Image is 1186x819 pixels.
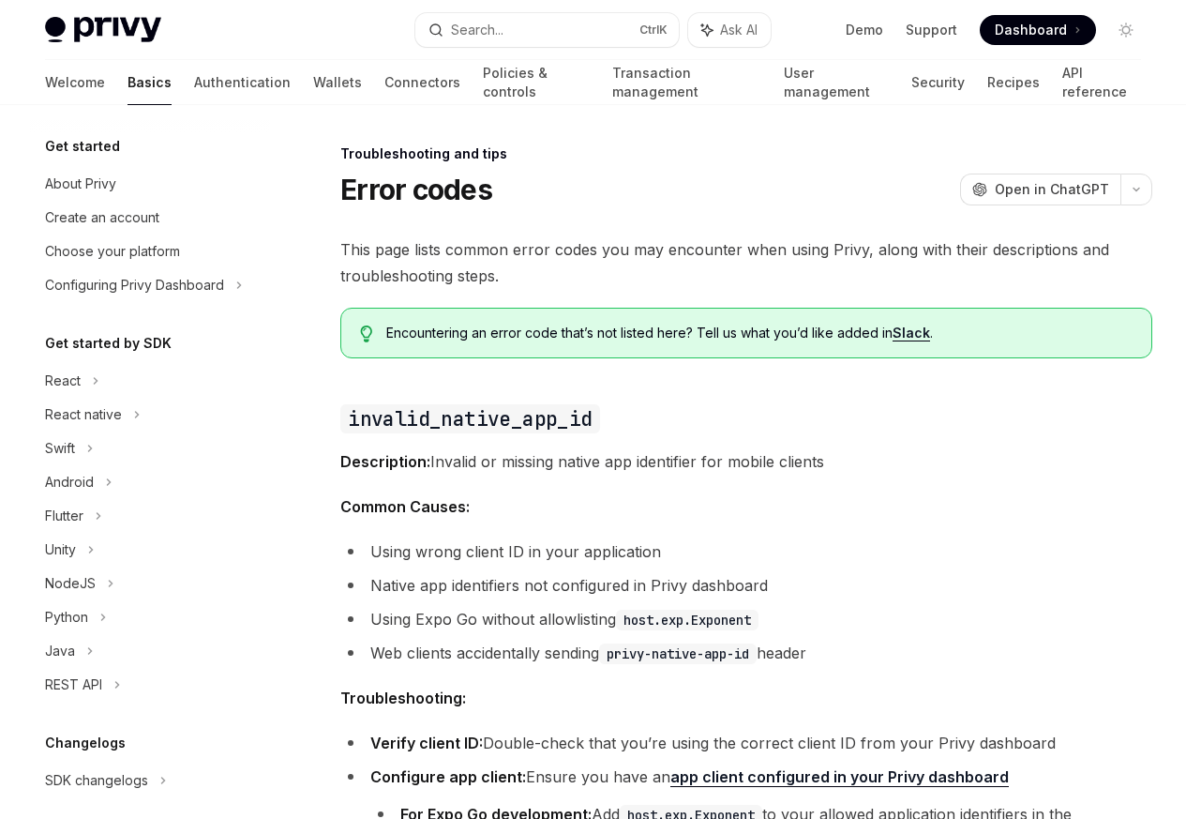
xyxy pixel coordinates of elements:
[340,452,430,471] strong: Description:
[612,60,760,105] a: Transaction management
[45,674,102,696] div: REST API
[340,448,1152,475] span: Invalid or missing native app identifier for mobile clients
[370,767,526,786] strong: Configure app client:
[30,235,270,268] a: Choose your platform
[45,732,126,754] h5: Changelogs
[313,60,362,105] a: Wallets
[45,640,75,662] div: Java
[893,325,930,341] a: Slack
[688,13,771,47] button: Ask AI
[45,240,180,263] div: Choose your platform
[360,326,373,342] svg: Tip
[45,606,88,629] div: Python
[45,471,94,493] div: Android
[45,437,75,460] div: Swift
[670,767,1009,787] a: app client configured in your Privy dashboard
[45,505,83,527] div: Flutter
[45,274,224,296] div: Configuring Privy Dashboard
[340,236,1152,289] span: This page lists common error codes you may encounter when using Privy, along with their descripti...
[340,173,492,206] h1: Error codes
[128,60,172,105] a: Basics
[30,167,270,201] a: About Privy
[415,13,679,47] button: Search...CtrlK
[45,769,148,792] div: SDK changelogs
[720,21,758,39] span: Ask AI
[386,324,1133,342] span: Encountering an error code that’s not listed here? Tell us what you’d like added in .
[483,60,590,105] a: Policies & controls
[987,60,1040,105] a: Recipes
[995,21,1067,39] span: Dashboard
[340,497,470,516] strong: Common Causes:
[45,173,116,195] div: About Privy
[340,730,1152,756] li: Double-check that you’re using the correct client ID from your Privy dashboard
[639,23,668,38] span: Ctrl K
[995,180,1109,199] span: Open in ChatGPT
[451,19,503,41] div: Search...
[784,60,890,105] a: User management
[340,640,1152,666] li: Web clients accidentally sending header
[616,610,758,630] code: host.exp.Exponent
[45,206,159,229] div: Create an account
[599,644,757,664] code: privy-native-app-id
[911,60,965,105] a: Security
[45,135,120,158] h5: Get started
[45,17,161,43] img: light logo
[1111,15,1141,45] button: Toggle dark mode
[194,60,291,105] a: Authentication
[340,538,1152,565] li: Using wrong client ID in your application
[1062,60,1141,105] a: API reference
[906,21,957,39] a: Support
[45,538,76,561] div: Unity
[45,332,172,355] h5: Get started by SDK
[45,403,122,426] div: React native
[370,734,483,752] strong: Verify client ID:
[45,60,105,105] a: Welcome
[960,174,1120,205] button: Open in ChatGPT
[980,15,1096,45] a: Dashboard
[340,606,1152,632] li: Using Expo Go without allowlisting
[340,689,466,707] strong: Troubleshooting:
[340,404,599,433] code: invalid_native_app_id
[846,21,883,39] a: Demo
[384,60,460,105] a: Connectors
[30,201,270,235] a: Create an account
[340,144,1152,163] div: Troubleshooting and tips
[45,370,81,392] div: React
[45,572,96,595] div: NodeJS
[340,572,1152,599] li: Native app identifiers not configured in Privy dashboard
